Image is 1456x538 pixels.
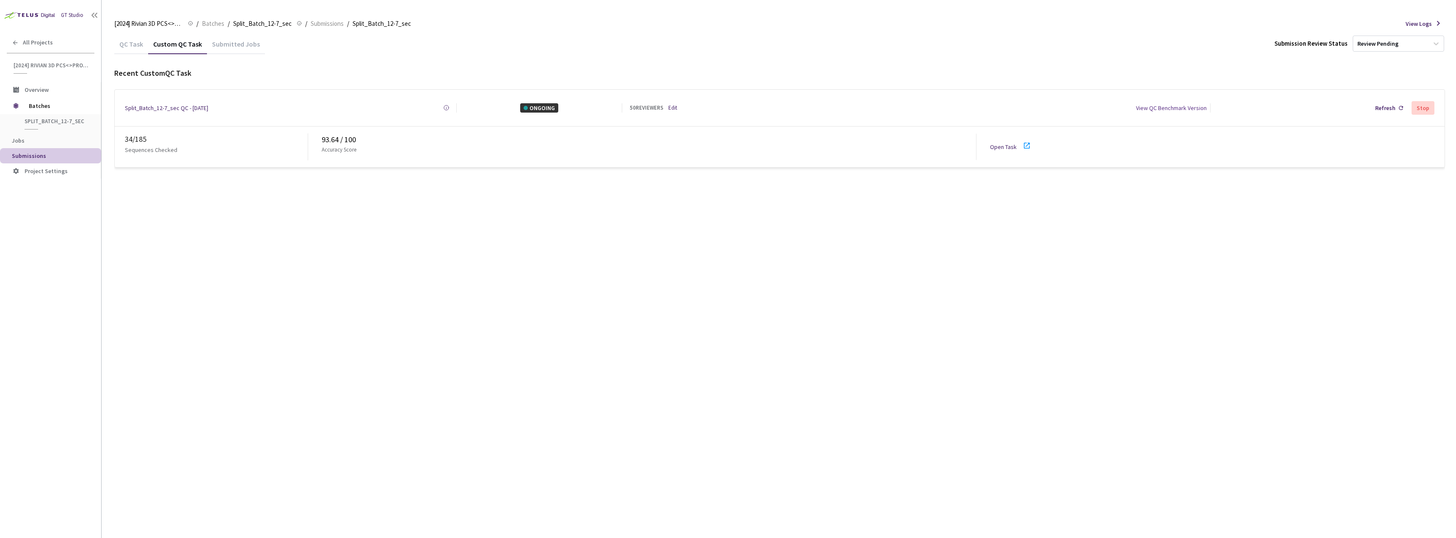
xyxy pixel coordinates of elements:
span: Submissions [12,152,46,160]
a: Edit [668,104,677,112]
span: Split_Batch_12-7_sec [25,118,87,125]
a: Batches [200,19,226,28]
li: / [196,19,199,29]
div: ONGOING [520,103,558,113]
span: All Projects [23,39,53,46]
span: [2024] Rivian 3D PCS<>Production [114,19,183,29]
span: Overview [25,86,49,94]
div: 34 / 185 [125,133,308,145]
div: View QC Benchmark Version [1136,103,1207,113]
li: / [305,19,307,29]
p: Sequences Checked [125,145,177,155]
span: Jobs [12,137,25,144]
span: Split_Batch_12-7_sec [353,19,411,29]
span: Batches [29,97,87,114]
span: View Logs [1406,19,1432,28]
a: Submissions [309,19,345,28]
a: Split_Batch_12-7_sec QC - [DATE] [125,103,208,113]
div: 93.64 / 100 [322,134,976,146]
span: Split_Batch_12-7_sec [233,19,292,29]
div: GT Studio [61,11,83,19]
div: Submission Review Status [1274,39,1348,49]
div: QC Task [114,40,148,54]
div: Submitted Jobs [207,40,265,54]
li: / [228,19,230,29]
div: Review Pending [1357,40,1398,48]
a: Open Task [990,143,1017,151]
span: Project Settings [25,167,68,175]
div: 50 REVIEWERS [630,104,663,112]
div: Refresh [1375,103,1395,113]
span: Batches [202,19,224,29]
div: Recent Custom QC Task [114,67,1445,79]
div: Stop [1417,105,1429,111]
span: Submissions [311,19,344,29]
span: [2024] Rivian 3D PCS<>Production [14,62,89,69]
p: Accuracy Score [322,146,356,154]
li: / [347,19,349,29]
div: Custom QC Task [148,40,207,54]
